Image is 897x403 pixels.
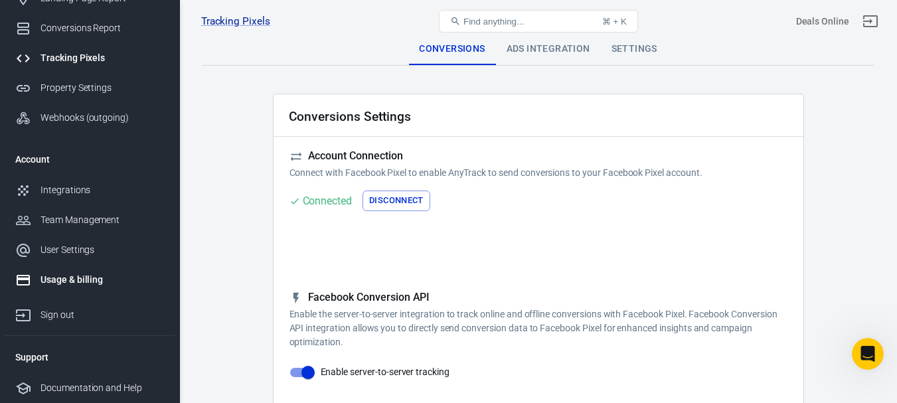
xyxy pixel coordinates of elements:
[11,254,254,276] textarea: Message…
[48,149,255,262] div: I checked that the normal setup , it will send the purchase info to meta which include order numb...
[289,291,787,305] h5: Facebook Conversion API
[5,143,175,175] li: Account
[208,5,233,31] button: Home
[289,110,411,123] h2: Conversions Settings
[41,111,164,125] div: Webhooks (outgoing)
[21,74,207,100] div: Once we know the specifics, we can provide a solution and a timeline.
[41,243,164,257] div: User Settings
[84,282,95,292] button: Start recording
[38,7,59,29] img: Profile image for AnyTrack
[5,341,175,373] li: Support
[5,205,175,235] a: Team Management
[5,103,175,133] a: Webhooks (outgoing)
[145,126,244,139] div: Hi @[PERSON_NAME]
[796,15,849,29] div: Account id: a5bWPift
[9,5,34,31] button: go back
[408,33,495,65] div: Conversions
[463,17,524,27] span: Find anything...
[63,282,74,292] button: Upload attachment
[303,193,353,209] div: Connected
[5,265,175,295] a: Usage & billing
[855,5,886,37] a: Sign out
[11,118,255,149] div: Deals says…
[363,191,430,211] button: Disconnect
[602,17,627,27] div: ⌘ + K
[852,338,884,370] iframe: Intercom live chat
[122,222,144,245] button: Scroll to bottom
[41,51,164,65] div: Tracking Pixels
[41,213,164,227] div: Team Management
[21,41,207,67] div: Can you explain clearly why you don't want to send the product data to meta?
[11,149,255,273] div: Deals says…
[289,149,787,163] h5: Account Connection
[289,166,787,180] p: Connect with Facebook Pixel to enable AnyTrack to send conversions to your Facebook Pixel account.
[64,7,112,17] h1: AnyTrack
[41,81,164,95] div: Property Settings
[42,282,52,292] button: Gif picker
[64,17,165,30] p: The team can also help
[5,235,175,265] a: User Settings
[233,5,257,29] div: Close
[58,157,244,222] div: I checked that the normal setup , it will send the purchase info to meta which include order numb...
[41,381,164,395] div: Documentation and Help
[41,183,164,197] div: Integrations
[5,43,175,73] a: Tracking Pixels
[226,276,249,297] button: Send a message…
[5,73,175,103] a: Property Settings
[5,175,175,205] a: Integrations
[289,307,787,349] p: Enable the server-to-server integration to track online and offline conversions with Facebook Pix...
[5,295,175,330] a: Sign out
[41,308,164,322] div: Sign out
[439,10,638,33] button: Find anything...⌘ + K
[21,282,31,292] button: Emoji picker
[41,273,164,287] div: Usage & billing
[321,365,449,379] span: Enable server-to-server tracking
[135,118,255,147] div: Hi @[PERSON_NAME]
[41,21,164,35] div: Conversions Report
[201,15,270,29] a: Tracking Pixels
[5,13,175,43] a: Conversions Report
[601,33,668,65] div: Settings
[496,33,601,65] div: Ads Integration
